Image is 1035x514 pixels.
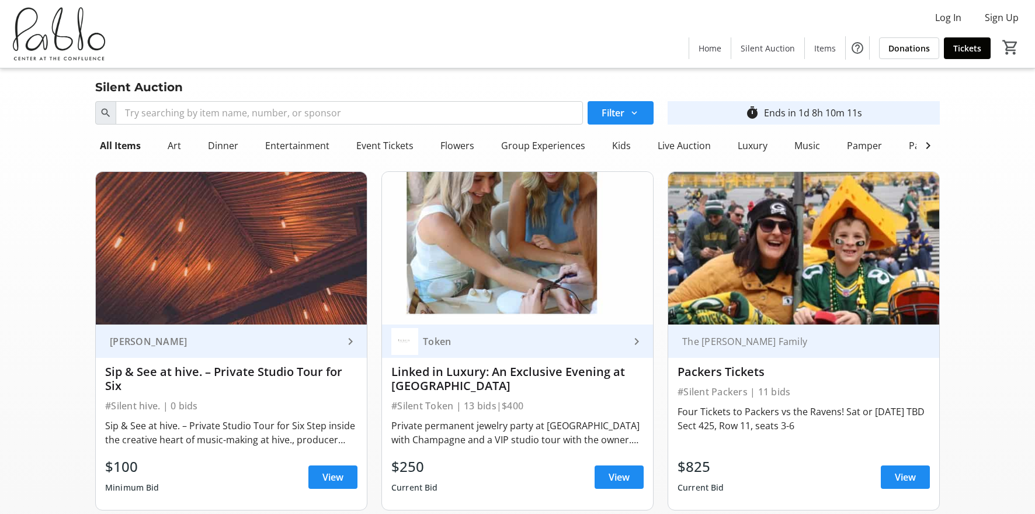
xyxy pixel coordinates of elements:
span: Sign Up [985,11,1019,25]
div: Sip & See at hive. – Private Studio Tour for Six [105,365,357,393]
div: Flowers [436,134,479,157]
div: Current Bid [678,477,724,498]
a: TokenToken [382,325,653,358]
div: Dinner [203,134,243,157]
div: Sip & See at hive. – Private Studio Tour for Six Step inside the creative heart of music-making a... [105,419,357,447]
div: Event Tickets [352,134,418,157]
div: [PERSON_NAME] [105,336,343,347]
div: Current Bid [391,477,438,498]
div: Four Tickets to Packers vs the Ravens! Sat or [DATE] TBD Sect 425, Row 11, seats 3-6 [678,405,930,433]
div: Live Auction [653,134,716,157]
a: View [308,465,357,489]
img: Packers Tickets [668,172,939,325]
img: Token [391,328,418,355]
div: Luxury [733,134,772,157]
span: Silent Auction [741,42,795,54]
button: Filter [588,101,654,125]
button: Cart [1000,37,1021,58]
div: #Silent Token | 13 bids | $400 [391,398,644,414]
a: [PERSON_NAME] [96,325,367,358]
a: Home [689,37,731,59]
div: $100 [105,456,159,477]
div: Music [790,134,825,157]
div: Linked in Luxury: An Exclusive Evening at [GEOGRAPHIC_DATA] [391,365,644,393]
button: Log In [926,8,971,27]
span: Home [699,42,721,54]
div: The [PERSON_NAME] Family [678,336,916,347]
div: #Silent hive. | 0 bids [105,398,357,414]
span: View [322,470,343,484]
img: Linked in Luxury: An Exclusive Evening at Token [382,172,653,325]
a: View [881,465,930,489]
span: View [895,470,916,484]
div: Art [163,134,186,157]
input: Try searching by item name, number, or sponsor [116,101,583,125]
span: Tickets [953,42,981,54]
mat-icon: timer_outline [745,106,759,120]
div: Kids [607,134,635,157]
span: Filter [602,106,624,120]
div: All Items [95,134,145,157]
div: Token [418,336,630,347]
span: Donations [888,42,930,54]
img: Pablo Center's Logo [7,5,111,63]
a: View [595,465,644,489]
div: $825 [678,456,724,477]
img: Sip & See at hive. – Private Studio Tour for Six [96,172,367,325]
div: Silent Auction [88,78,190,96]
div: Minimum Bid [105,477,159,498]
span: View [609,470,630,484]
span: Log In [935,11,961,25]
a: Items [805,37,845,59]
div: Entertainment [261,134,334,157]
div: Packers Tickets [678,365,930,379]
div: Private permanent jewelry party at [GEOGRAPHIC_DATA] with Champagne and a VIP studio tour with th... [391,419,644,447]
div: $250 [391,456,438,477]
a: Donations [879,37,939,59]
div: Party [904,134,937,157]
div: Pamper [842,134,887,157]
a: Silent Auction [731,37,804,59]
mat-icon: keyboard_arrow_right [343,334,357,349]
mat-icon: keyboard_arrow_right [630,334,644,349]
span: Items [814,42,836,54]
div: Ends in 1d 8h 10m 11s [764,106,862,120]
button: Help [846,36,869,60]
button: Sign Up [975,8,1028,27]
a: Tickets [944,37,991,59]
div: #Silent Packers | 11 bids [678,384,930,400]
div: Group Experiences [496,134,590,157]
